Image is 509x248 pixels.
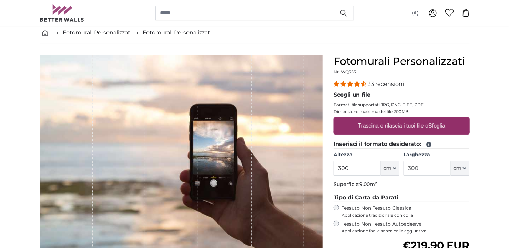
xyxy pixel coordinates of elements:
label: Tessuto Non Tessuto Autoadesiva [342,221,470,234]
nav: breadcrumbs [40,22,470,44]
label: Larghezza [404,151,469,158]
u: Sfoglia [428,123,445,129]
a: Fotomurali Personalizzati [143,29,212,37]
span: Applicazione facile senza colla aggiuntiva [342,228,470,234]
label: Tessuto Non Tessuto Classica [342,205,470,218]
span: 4.33 stars [334,81,368,87]
button: cm [381,161,399,176]
img: Betterwalls [40,4,84,22]
span: 33 recensioni [368,81,404,87]
span: cm [454,165,461,172]
span: Nr. WQ553 [334,69,356,75]
legend: Tipo di Carta da Parati [334,194,470,202]
button: cm [451,161,469,176]
button: (it) [407,7,425,19]
label: Altezza [334,151,399,158]
label: Trascina e rilascia i tuoi file o [355,119,448,133]
span: 9.00m² [360,181,377,187]
p: Dimensione massima del file 200MB. [334,109,470,115]
p: Superficie: [334,181,470,188]
span: Applicazione tradizionale con colla [342,212,470,218]
h1: Fotomurali Personalizzati [334,55,470,68]
p: Formati file supportati JPG, PNG, TIFF, PDF. [334,102,470,108]
span: cm [384,165,391,172]
a: Fotomurali Personalizzati [63,29,132,37]
legend: Inserisci il formato desiderato: [334,140,470,149]
legend: Scegli un file [334,91,470,99]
